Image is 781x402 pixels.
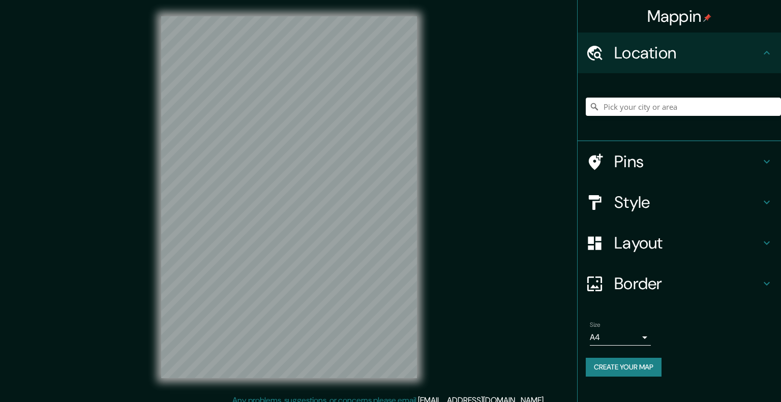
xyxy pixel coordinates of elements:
div: A4 [590,329,651,346]
h4: Border [614,273,761,294]
div: Layout [578,223,781,263]
canvas: Map [161,16,417,378]
button: Create your map [586,358,662,377]
div: Style [578,182,781,223]
input: Pick your city or area [586,98,781,116]
div: Border [578,263,781,304]
h4: Style [614,192,761,212]
h4: Layout [614,233,761,253]
img: pin-icon.png [703,14,711,22]
div: Location [578,33,781,73]
h4: Pins [614,151,761,172]
label: Size [590,321,600,329]
h4: Location [614,43,761,63]
div: Pins [578,141,781,182]
h4: Mappin [647,6,712,26]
